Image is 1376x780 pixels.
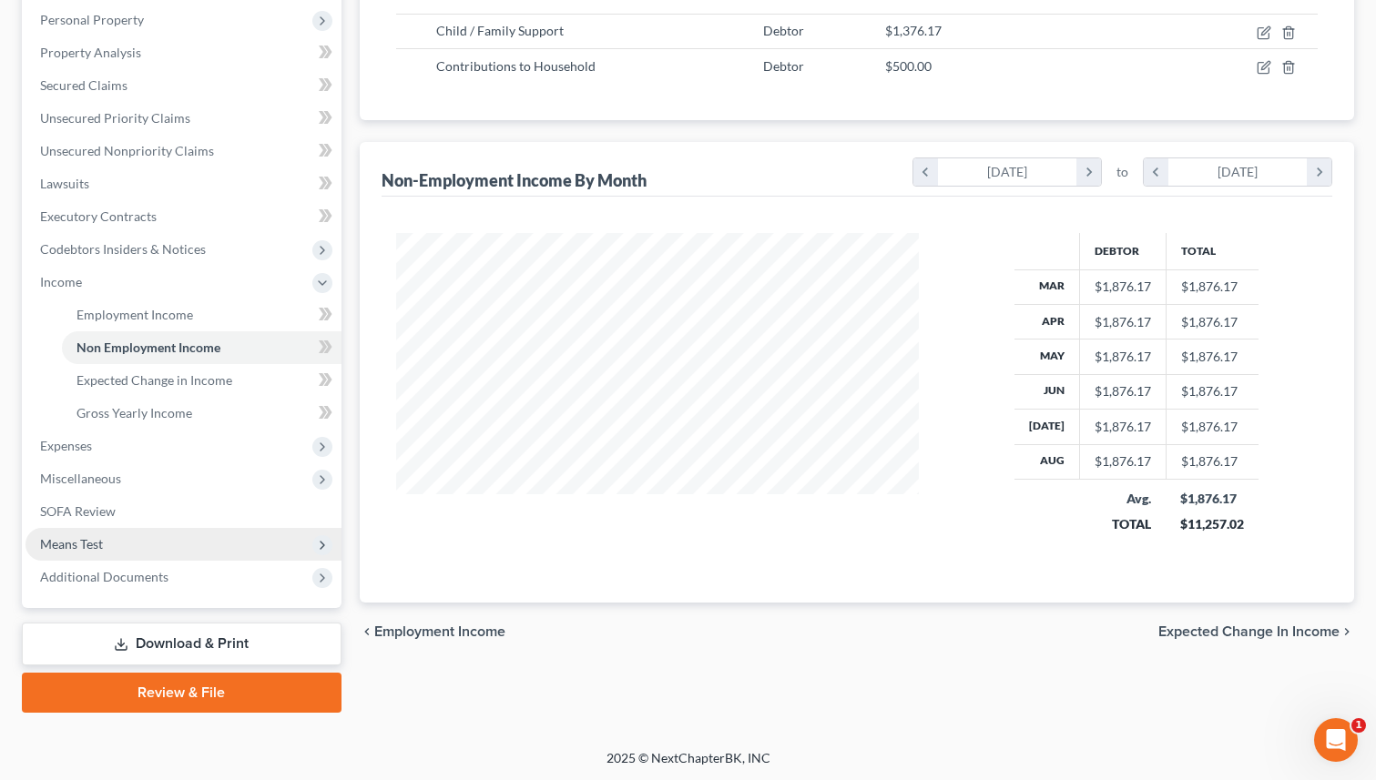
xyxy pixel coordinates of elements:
span: Employment Income [374,624,505,639]
span: Secured Claims [40,77,127,93]
i: chevron_left [913,158,938,186]
span: Unsecured Priority Claims [40,110,190,126]
span: Miscellaneous [40,471,121,486]
div: $1,876.17 [1095,348,1151,366]
span: Expected Change in Income [76,372,232,388]
span: Executory Contracts [40,208,157,224]
span: $1,376.17 [885,23,942,38]
span: Personal Property [40,12,144,27]
a: Review & File [22,673,341,713]
span: Expected Change in Income [1158,624,1340,639]
i: chevron_right [1076,158,1101,186]
span: Income [40,274,82,289]
td: $1,876.17 [1166,339,1259,374]
span: Unsecured Nonpriority Claims [40,143,214,158]
div: $1,876.17 [1095,313,1151,331]
a: Executory Contracts [25,200,341,233]
a: SOFA Review [25,495,341,528]
span: Child / Family Support [436,23,564,38]
i: chevron_right [1307,158,1331,186]
a: Property Analysis [25,36,341,69]
th: Apr [1014,304,1080,339]
a: Download & Print [22,623,341,665]
div: $1,876.17 [1180,490,1244,508]
span: Lawsuits [40,176,89,191]
span: Employment Income [76,307,193,322]
div: $1,876.17 [1095,278,1151,296]
a: Non Employment Income [62,331,341,364]
a: Lawsuits [25,167,341,200]
th: Jun [1014,374,1080,409]
i: chevron_left [360,624,374,639]
span: Gross Yearly Income [76,405,192,420]
td: $1,876.17 [1166,410,1259,444]
iframe: Intercom live chat [1314,718,1358,762]
th: Aug [1014,444,1080,479]
button: chevron_left Employment Income [360,624,505,639]
th: Mar [1014,269,1080,304]
button: Expected Change in Income chevron_right [1158,624,1354,639]
td: $1,876.17 [1166,304,1259,339]
span: 1 [1351,718,1366,733]
div: Avg. [1094,490,1151,508]
th: [DATE] [1014,410,1080,444]
span: Contributions to Household [436,58,596,74]
i: chevron_left [1144,158,1168,186]
span: Codebtors Insiders & Notices [40,241,206,257]
div: $11,257.02 [1180,515,1244,533]
span: Debtor [763,58,804,74]
th: May [1014,339,1080,374]
th: Debtor [1079,233,1166,269]
div: $1,876.17 [1095,452,1151,471]
span: Non Employment Income [76,339,220,355]
td: $1,876.17 [1166,269,1259,304]
td: $1,876.17 [1166,374,1259,409]
div: [DATE] [938,158,1077,186]
span: $500.00 [885,58,932,74]
span: Property Analysis [40,45,141,60]
a: Gross Yearly Income [62,397,341,430]
a: Unsecured Priority Claims [25,102,341,135]
div: $1,876.17 [1095,418,1151,436]
i: chevron_right [1340,624,1354,639]
div: [DATE] [1168,158,1308,186]
a: Employment Income [62,299,341,331]
span: Expenses [40,438,92,453]
div: Non-Employment Income By Month [382,169,647,191]
a: Secured Claims [25,69,341,102]
th: Total [1166,233,1259,269]
span: SOFA Review [40,503,116,519]
span: Debtor [763,23,804,38]
a: Expected Change in Income [62,364,341,397]
td: $1,876.17 [1166,444,1259,479]
span: Means Test [40,536,103,552]
a: Unsecured Nonpriority Claims [25,135,341,167]
div: TOTAL [1094,515,1151,533]
span: Additional Documents [40,569,168,584]
span: to [1116,163,1128,181]
div: $1,876.17 [1095,382,1151,400]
